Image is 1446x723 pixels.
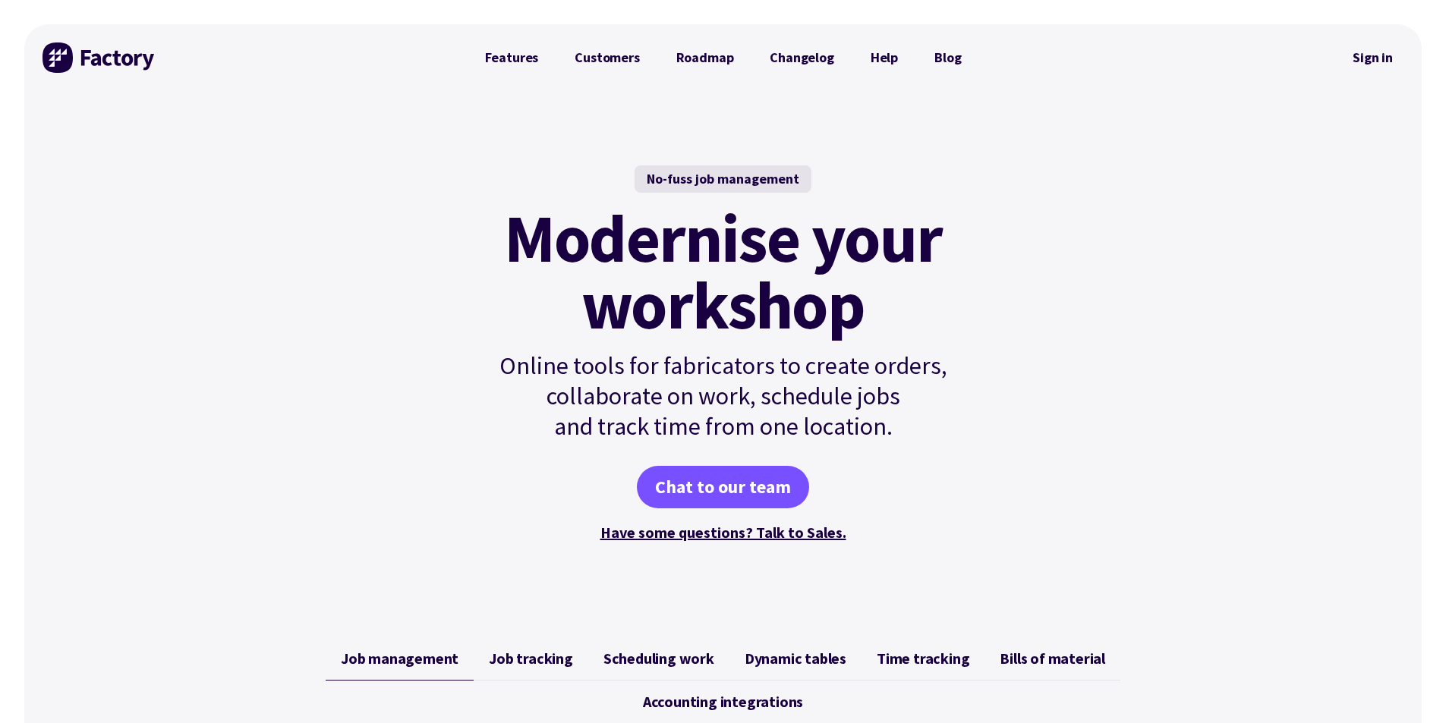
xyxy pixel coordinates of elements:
a: Roadmap [658,42,752,73]
a: Have some questions? Talk to Sales. [600,523,846,542]
span: Accounting integrations [643,693,803,711]
span: Dynamic tables [745,649,846,668]
a: Customers [556,42,657,73]
span: Scheduling work [603,649,714,668]
a: Sign in [1342,40,1403,75]
span: Job tracking [489,649,573,668]
a: Blog [916,42,979,73]
span: Bills of material [1000,649,1105,668]
div: No-fuss job management [635,165,811,193]
a: Features [467,42,557,73]
p: Online tools for fabricators to create orders, collaborate on work, schedule jobs and track time ... [467,350,980,442]
mark: Modernise your workshop [504,205,942,338]
span: Time tracking [877,649,969,668]
img: Factory [43,42,156,73]
nav: Secondary Navigation [1342,40,1403,75]
nav: Primary Navigation [467,42,980,73]
a: Help [852,42,916,73]
a: Chat to our team [637,466,809,508]
a: Changelog [751,42,852,73]
span: Job management [341,649,458,668]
